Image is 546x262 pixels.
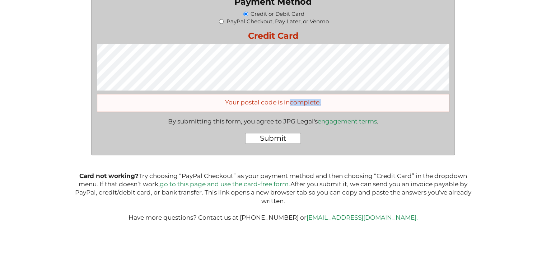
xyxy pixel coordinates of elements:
[251,10,304,17] label: Credit or Debit Card
[160,181,290,188] a: go to this page and use the card-free form.
[79,172,138,179] b: Card not working?
[71,172,475,222] p: Try choosing “PayPal Checkout” as your payment method and then choosing “Credit Card” in the drop...
[168,118,378,125] div: By submitting this form, you agree to JPG Legal's .
[317,118,377,125] a: engagement terms
[97,94,449,112] div: Your postal code is incomplete.
[306,214,417,221] a: [EMAIL_ADDRESS][DOMAIN_NAME].
[226,18,328,25] label: PayPal Checkout, Pay Later, or Venmo
[97,31,449,41] label: Credit Card
[245,133,301,144] input: Submit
